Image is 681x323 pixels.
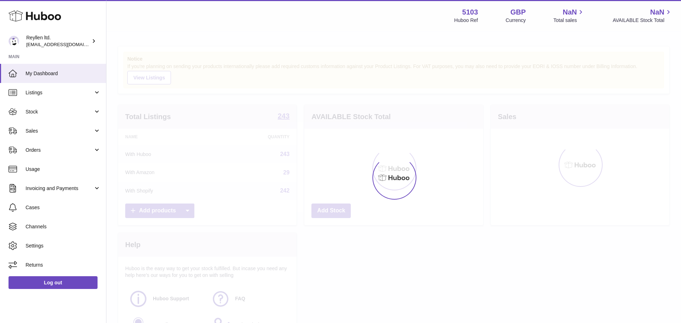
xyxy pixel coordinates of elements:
[26,128,93,134] span: Sales
[553,7,585,24] a: NaN Total sales
[26,108,93,115] span: Stock
[9,36,19,46] img: internalAdmin-5103@internal.huboo.com
[9,276,98,289] a: Log out
[26,243,101,249] span: Settings
[26,41,104,47] span: [EMAIL_ADDRESS][DOMAIN_NAME]
[506,17,526,24] div: Currency
[454,17,478,24] div: Huboo Ref
[510,7,526,17] strong: GBP
[26,70,101,77] span: My Dashboard
[553,17,585,24] span: Total sales
[650,7,664,17] span: NaN
[26,204,101,211] span: Cases
[26,223,101,230] span: Channels
[26,34,90,48] div: Reyllen ltd.
[26,89,93,96] span: Listings
[26,262,101,268] span: Returns
[26,147,93,154] span: Orders
[26,166,101,173] span: Usage
[613,17,672,24] span: AVAILABLE Stock Total
[26,185,93,192] span: Invoicing and Payments
[613,7,672,24] a: NaN AVAILABLE Stock Total
[563,7,577,17] span: NaN
[462,7,478,17] strong: 5103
